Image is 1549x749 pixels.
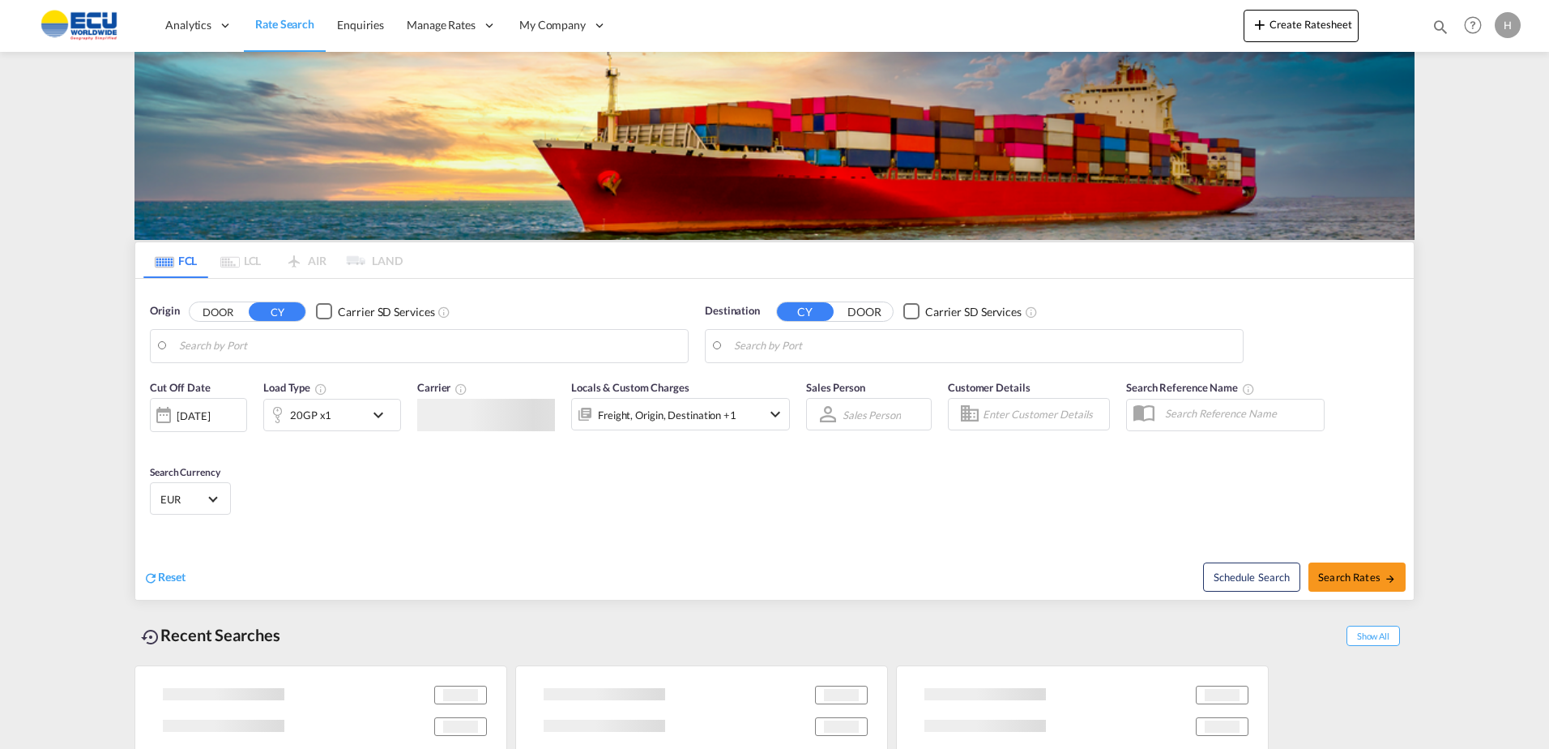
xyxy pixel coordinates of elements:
span: Load Type [263,381,327,394]
md-icon: icon-backup-restore [141,627,160,647]
md-select: Sales Person [841,403,903,426]
div: Carrier SD Services [338,304,434,320]
button: DOOR [190,302,246,321]
span: Search Rates [1318,571,1396,584]
span: Show All [1346,626,1400,646]
md-icon: icon-magnify [1432,18,1449,36]
span: Reset [158,570,186,584]
md-icon: icon-chevron-down [369,405,396,425]
md-checkbox: Checkbox No Ink [316,303,434,320]
span: Analytics [165,17,211,33]
input: Search by Port [179,334,680,358]
span: Help [1459,11,1487,39]
div: [DATE] [150,398,247,432]
md-icon: icon-chevron-down [766,404,785,424]
span: Cut Off Date [150,381,211,394]
button: icon-plus 400-fgCreate Ratesheet [1244,10,1359,42]
div: Recent Searches [134,617,287,653]
div: Carrier SD Services [925,304,1022,320]
div: 20GP x1 [290,404,331,426]
div: [DATE] [177,409,210,423]
md-icon: Unchecked: Search for CY (Container Yard) services for all selected carriers.Checked : Search for... [1025,306,1038,319]
span: Carrier [417,381,467,394]
md-icon: Unchecked: Search for CY (Container Yard) services for all selected carriers.Checked : Search for... [437,306,450,319]
span: EUR [160,492,206,507]
md-tab-item: FCL [143,242,208,278]
span: Destination [705,303,760,319]
div: Help [1459,11,1495,41]
md-checkbox: Checkbox No Ink [903,303,1022,320]
md-pagination-wrapper: Use the left and right arrow keys to navigate between tabs [143,242,403,278]
div: H [1495,12,1521,38]
md-icon: icon-information-outline [314,383,327,396]
span: Enquiries [337,18,384,32]
div: Freight Origin Destination Factory Stuffingicon-chevron-down [571,398,790,430]
button: Search Ratesicon-arrow-right [1308,563,1406,592]
input: Search Reference Name [1157,401,1324,426]
img: 6cccb1402a9411edb762cf9624ab9cda.png [24,7,134,44]
md-icon: icon-refresh [143,571,158,585]
div: Freight Origin Destination Factory Stuffing [598,404,736,426]
md-datepicker: Select [150,430,162,452]
md-icon: The selected Trucker/Carrierwill be displayed in the rate results If the rates are from another f... [454,383,467,396]
span: Customer Details [948,381,1030,394]
input: Enter Customer Details [983,402,1104,426]
span: My Company [519,17,586,33]
span: Rate Search [255,17,314,31]
span: Search Currency [150,466,220,478]
span: Manage Rates [407,17,476,33]
md-icon: Your search will be saved by the below given name [1242,383,1255,396]
button: CY [777,302,834,321]
button: Note: By default Schedule search will only considerorigin ports, destination ports and cut off da... [1203,563,1300,592]
div: icon-magnify [1432,18,1449,42]
button: CY [249,302,305,321]
input: Search by Port [734,334,1235,358]
div: icon-refreshReset [143,569,186,587]
span: Locals & Custom Charges [571,381,689,394]
div: 20GP x1icon-chevron-down [263,399,401,431]
md-icon: icon-plus 400-fg [1250,15,1269,34]
img: LCL+%26+FCL+BACKGROUND.png [134,52,1415,240]
button: DOOR [836,302,893,321]
div: Origin DOOR CY Checkbox No InkUnchecked: Search for CY (Container Yard) services for all selected... [135,279,1414,600]
span: Origin [150,303,179,319]
md-select: Select Currency: € EUREuro [159,487,222,511]
span: Sales Person [806,381,865,394]
md-icon: icon-arrow-right [1385,573,1396,584]
span: Search Reference Name [1126,381,1255,394]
